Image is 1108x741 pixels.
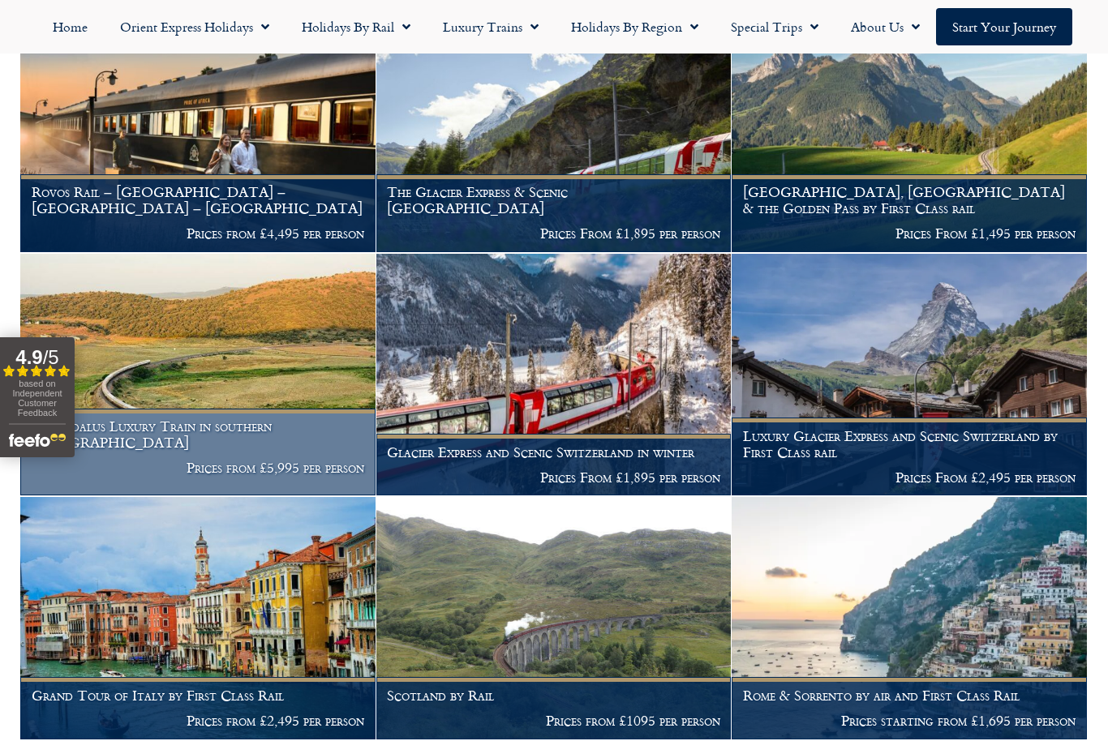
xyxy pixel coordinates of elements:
[936,8,1072,45] a: Start your Journey
[20,10,376,253] a: Rovos Rail – [GEOGRAPHIC_DATA] – [GEOGRAPHIC_DATA] – [GEOGRAPHIC_DATA] Prices from £4,495 per person
[32,418,365,450] h1: Al-Andalus Luxury Train in southern [GEOGRAPHIC_DATA]
[732,497,1088,740] a: Rome & Sorrento by air and First Class Rail Prices starting from £1,695 per person
[32,713,365,729] p: Prices from £2,495 per person
[743,428,1076,460] h1: Luxury Glacier Express and Scenic Switzerland by First Class rail
[104,8,286,45] a: Orient Express Holidays
[20,497,376,740] a: Grand Tour of Italy by First Class Rail Prices from £2,495 per person
[743,184,1076,216] h1: [GEOGRAPHIC_DATA], [GEOGRAPHIC_DATA] & the Golden Pass by First Class rail
[32,225,365,242] p: Prices from £4,495 per person
[32,184,365,216] h1: Rovos Rail – [GEOGRAPHIC_DATA] – [GEOGRAPHIC_DATA] – [GEOGRAPHIC_DATA]
[387,713,720,729] p: Prices from £1095 per person
[376,254,732,497] a: Glacier Express and Scenic Switzerland in winter Prices From £1,895 per person
[20,10,376,252] img: Pride Of Africa Train Holiday
[715,8,835,45] a: Special Trips
[387,225,720,242] p: Prices From £1,895 per person
[427,8,555,45] a: Luxury Trains
[37,8,104,45] a: Home
[743,469,1076,486] p: Prices From £2,495 per person
[835,8,936,45] a: About Us
[387,687,720,704] h1: Scotland by Rail
[555,8,715,45] a: Holidays by Region
[387,469,720,486] p: Prices From £1,895 per person
[743,687,1076,704] h1: Rome & Sorrento by air and First Class Rail
[32,687,365,704] h1: Grand Tour of Italy by First Class Rail
[286,8,427,45] a: Holidays by Rail
[743,225,1076,242] p: Prices From £1,495 per person
[376,497,732,740] a: Scotland by Rail Prices from £1095 per person
[732,254,1088,497] a: Luxury Glacier Express and Scenic Switzerland by First Class rail Prices From £2,495 per person
[32,460,365,476] p: Prices from £5,995 per person
[387,184,720,216] h1: The Glacier Express & Scenic [GEOGRAPHIC_DATA]
[743,713,1076,729] p: Prices starting from £1,695 per person
[376,10,732,253] a: The Glacier Express & Scenic [GEOGRAPHIC_DATA] Prices From £1,895 per person
[387,444,720,460] h1: Glacier Express and Scenic Switzerland in winter
[732,10,1088,253] a: [GEOGRAPHIC_DATA], [GEOGRAPHIC_DATA] & the Golden Pass by First Class rail Prices From £1,495 per...
[8,8,1100,45] nav: Menu
[20,254,376,497] a: Al-Andalus Luxury Train in southern [GEOGRAPHIC_DATA] Prices from £5,995 per person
